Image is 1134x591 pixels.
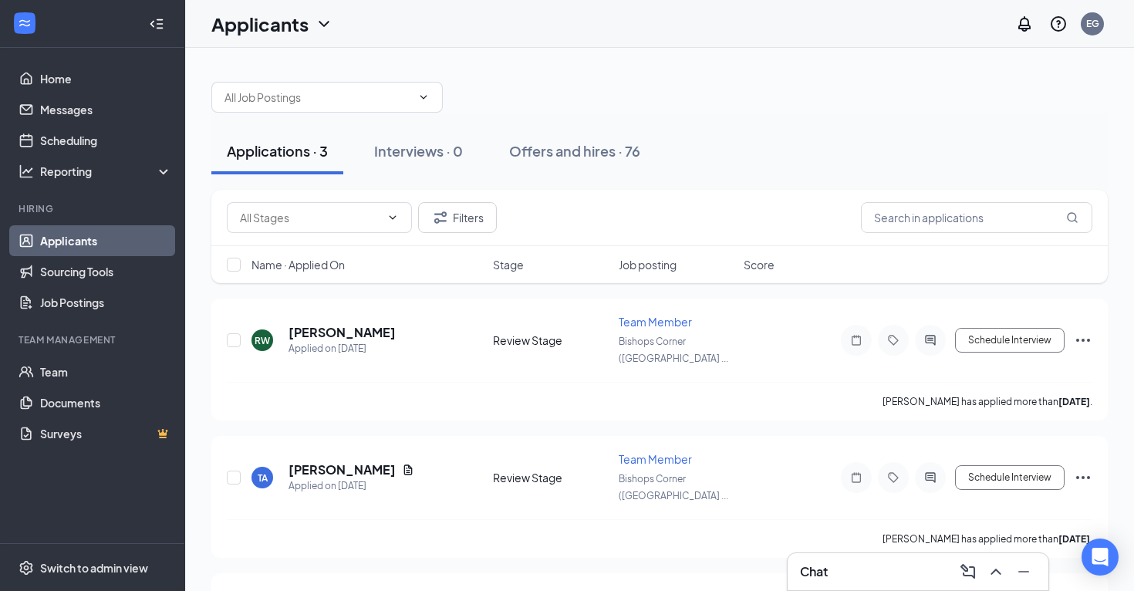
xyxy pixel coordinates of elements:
div: Reporting [40,164,173,179]
svg: Notifications [1015,15,1034,33]
a: Sourcing Tools [40,256,172,287]
svg: ChevronDown [417,91,430,103]
button: Schedule Interview [955,465,1065,490]
h3: Chat [800,563,828,580]
div: Switch to admin view [40,560,148,576]
div: Open Intercom Messenger [1082,539,1119,576]
div: Hiring [19,202,169,215]
a: Applicants [40,225,172,256]
span: Team Member [619,452,692,466]
button: Minimize [1011,559,1036,584]
a: SurveysCrown [40,418,172,449]
div: Applied on [DATE] [289,478,414,494]
span: Team Member [619,315,692,329]
svg: Settings [19,560,34,576]
h5: [PERSON_NAME] [289,461,396,478]
svg: QuestionInfo [1049,15,1068,33]
svg: ChevronDown [386,211,399,224]
a: Documents [40,387,172,418]
svg: Note [847,471,866,484]
button: Filter Filters [418,202,497,233]
button: Schedule Interview [955,328,1065,353]
input: Search in applications [861,202,1092,233]
span: Bishops Corner ([GEOGRAPHIC_DATA] ... [619,336,728,364]
input: All Stages [240,209,380,226]
svg: Ellipses [1074,331,1092,350]
div: Review Stage [493,470,609,485]
button: ChevronUp [984,559,1008,584]
svg: Tag [884,471,903,484]
button: ComposeMessage [956,559,980,584]
input: All Job Postings [224,89,411,106]
a: Scheduling [40,125,172,156]
div: RW [255,334,270,347]
span: Stage [493,257,524,272]
svg: Collapse [149,16,164,32]
div: Applications · 3 [227,141,328,160]
h5: [PERSON_NAME] [289,324,396,341]
span: Name · Applied On [251,257,345,272]
a: Home [40,63,172,94]
svg: Note [847,334,866,346]
svg: Analysis [19,164,34,179]
span: Score [744,257,775,272]
svg: ActiveChat [921,334,940,346]
svg: ComposeMessage [959,562,977,581]
svg: ChevronUp [987,562,1005,581]
svg: Tag [884,334,903,346]
div: TA [258,471,268,485]
div: Offers and hires · 76 [509,141,640,160]
b: [DATE] [1058,396,1090,407]
p: [PERSON_NAME] has applied more than . [883,395,1092,408]
div: Applied on [DATE] [289,341,396,356]
a: Messages [40,94,172,125]
a: Job Postings [40,287,172,318]
svg: Minimize [1014,562,1033,581]
div: Team Management [19,333,169,346]
div: Review Stage [493,333,609,348]
svg: ChevronDown [315,15,333,33]
h1: Applicants [211,11,309,37]
span: Bishops Corner ([GEOGRAPHIC_DATA] ... [619,473,728,502]
div: EG [1086,17,1099,30]
svg: ActiveChat [921,471,940,484]
p: [PERSON_NAME] has applied more than . [883,532,1092,545]
b: [DATE] [1058,533,1090,545]
div: Interviews · 0 [374,141,463,160]
svg: Document [402,464,414,476]
svg: MagnifyingGlass [1066,211,1078,224]
svg: Ellipses [1074,468,1092,487]
span: Job posting [619,257,677,272]
a: Team [40,356,172,387]
svg: Filter [431,208,450,227]
svg: WorkstreamLogo [17,15,32,31]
